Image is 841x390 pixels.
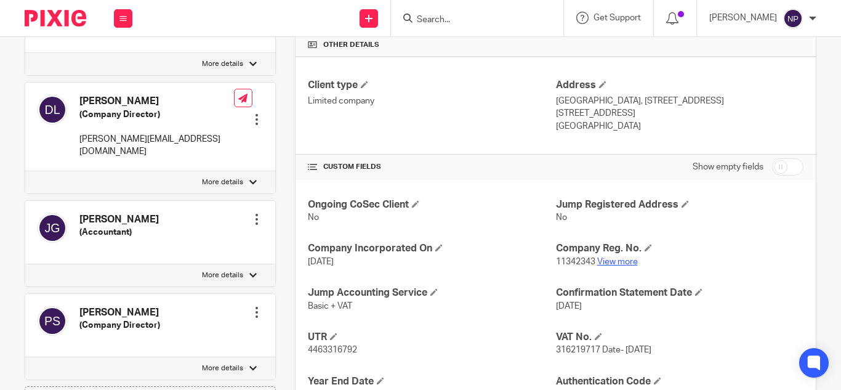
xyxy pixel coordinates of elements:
[308,302,352,311] span: Basic + VAT
[79,319,160,331] h5: (Company Director)
[556,302,582,311] span: [DATE]
[556,258,595,266] span: 11342343
[79,306,160,319] h4: [PERSON_NAME]
[79,213,159,226] h4: [PERSON_NAME]
[308,286,555,299] h4: Jump Accounting Service
[323,40,379,50] span: Other details
[308,198,555,211] h4: Ongoing CoSec Client
[308,258,334,266] span: [DATE]
[79,226,159,238] h5: (Accountant)
[308,79,555,92] h4: Client type
[202,59,243,69] p: More details
[308,375,555,388] h4: Year End Date
[79,133,234,158] p: [PERSON_NAME][EMAIL_ADDRESS][DOMAIN_NAME]
[556,107,803,120] p: [STREET_ADDRESS]
[308,242,555,255] h4: Company Incorporated On
[308,331,555,344] h4: UTR
[709,12,777,24] p: [PERSON_NAME]
[202,270,243,280] p: More details
[202,177,243,187] p: More details
[556,213,567,222] span: No
[202,364,243,373] p: More details
[79,95,234,108] h4: [PERSON_NAME]
[693,161,763,173] label: Show empty fields
[38,306,67,336] img: svg%3E
[556,95,803,107] p: [GEOGRAPHIC_DATA], [STREET_ADDRESS]
[556,375,803,388] h4: Authentication Code
[556,120,803,132] p: [GEOGRAPHIC_DATA]
[79,108,234,121] h5: (Company Director)
[556,331,803,344] h4: VAT No.
[308,213,319,222] span: No
[783,9,803,28] img: svg%3E
[556,286,803,299] h4: Confirmation Statement Date
[594,14,641,22] span: Get Support
[308,95,555,107] p: Limited company
[416,15,526,26] input: Search
[556,346,651,354] span: 316219717 Date- [DATE]
[556,79,803,92] h4: Address
[308,346,357,354] span: 4463316792
[38,213,67,243] img: svg%3E
[556,198,803,211] h4: Jump Registered Address
[25,10,86,26] img: Pixie
[38,95,67,124] img: svg%3E
[597,258,638,266] a: View more
[308,162,555,172] h4: CUSTOM FIELDS
[556,242,803,255] h4: Company Reg. No.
